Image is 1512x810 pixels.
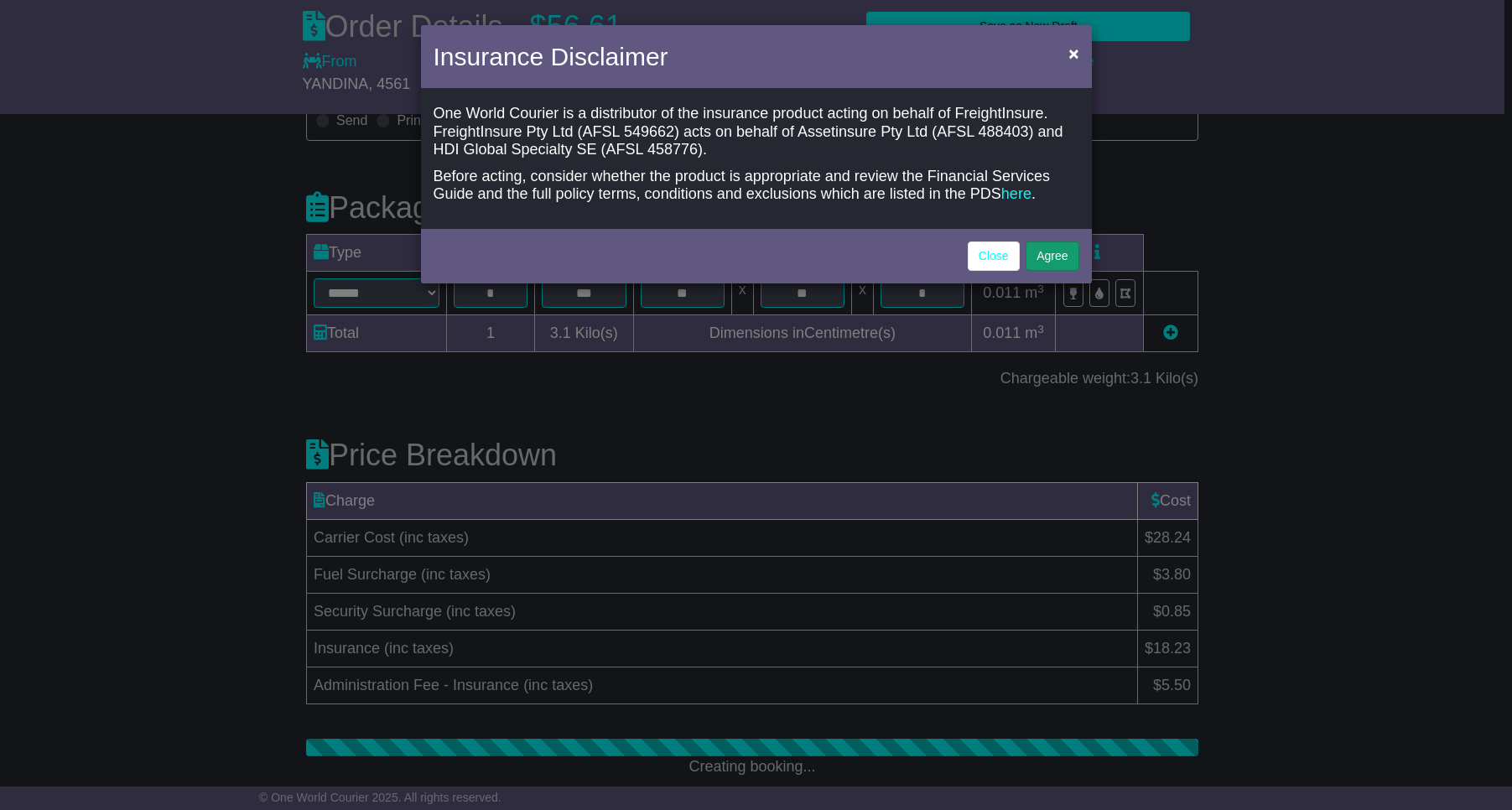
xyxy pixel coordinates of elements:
h4: Insurance Disclaimer [434,38,668,75]
button: Agree [1026,241,1078,271]
p: One World Courier is a distributor of the insurance product acting on behalf of FreightInsure. Fr... [434,105,1079,159]
a: here [1001,185,1031,202]
a: Close [968,241,1020,271]
button: Close [1060,36,1087,70]
span: × [1068,44,1078,63]
p: Before acting, consider whether the product is appropriate and review the Financial Services Guid... [434,168,1079,204]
